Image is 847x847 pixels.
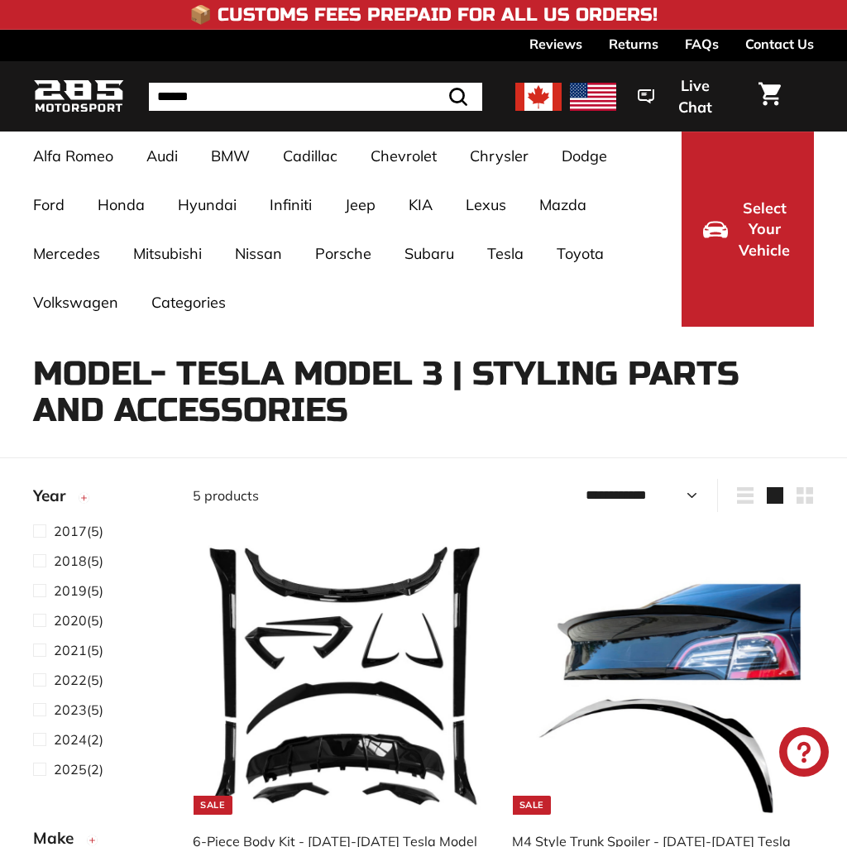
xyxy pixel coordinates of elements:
a: Alfa Romeo [17,132,130,180]
span: (5) [54,670,103,690]
a: Honda [81,180,161,229]
span: Year [33,484,78,508]
button: Live Chat [616,65,749,127]
a: FAQs [685,30,719,58]
span: (5) [54,521,103,541]
span: 2025 [54,761,87,778]
span: (2) [54,759,103,779]
span: 2022 [54,672,87,688]
img: tesla model 3 spoiler [524,537,802,815]
input: Search [149,83,482,111]
a: Mitsubishi [117,229,218,278]
a: Cart [749,69,791,125]
span: 2018 [54,553,87,569]
img: Logo_285_Motorsport_areodynamics_components [33,77,124,116]
span: (5) [54,700,103,720]
a: Contact Us [745,30,814,58]
span: (5) [54,610,103,630]
h1: Model- Tesla Model 3 | Styling Parts and Accessories [33,356,814,428]
a: Ford [17,180,81,229]
a: Jeep [328,180,392,229]
a: Mercedes [17,229,117,278]
a: Tesla [471,229,540,278]
span: Select Your Vehicle [736,198,792,261]
span: 2024 [54,731,87,748]
a: Hyundai [161,180,253,229]
a: Nissan [218,229,299,278]
a: Lexus [449,180,523,229]
a: Categories [135,278,242,327]
span: Live Chat [663,75,727,117]
a: Dodge [545,132,624,180]
a: Toyota [540,229,620,278]
span: 2019 [54,582,87,599]
a: Reviews [529,30,582,58]
span: 2023 [54,701,87,718]
a: Volkswagen [17,278,135,327]
a: Returns [609,30,658,58]
button: Year [33,479,166,520]
span: 2021 [54,642,87,658]
span: (2) [54,730,103,749]
a: Mazda [523,180,603,229]
a: Infiniti [253,180,328,229]
span: 2020 [54,612,87,629]
a: Chevrolet [354,132,453,180]
div: Sale [513,796,551,815]
div: 5 products [193,486,503,505]
a: KIA [392,180,449,229]
h4: 📦 Customs Fees Prepaid for All US Orders! [189,5,658,25]
span: (5) [54,640,103,660]
button: Select Your Vehicle [682,132,814,327]
a: BMW [194,132,266,180]
a: Audi [130,132,194,180]
div: Sale [194,796,232,815]
a: Porsche [299,229,388,278]
span: 2017 [54,523,87,539]
a: Chrysler [453,132,545,180]
a: Cadillac [266,132,354,180]
a: Subaru [388,229,471,278]
span: (5) [54,551,103,571]
span: (5) [54,581,103,601]
inbox-online-store-chat: Shopify online store chat [774,727,834,781]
